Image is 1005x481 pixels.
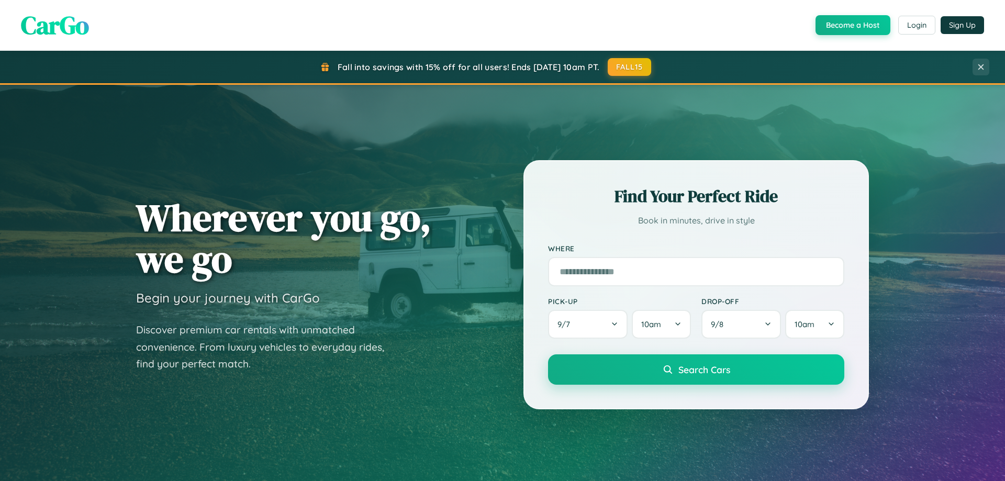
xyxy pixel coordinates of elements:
[548,213,844,228] p: Book in minutes, drive in style
[548,354,844,385] button: Search Cars
[557,319,575,329] span: 9 / 7
[548,185,844,208] h2: Find Your Perfect Ride
[641,319,661,329] span: 10am
[701,297,844,306] label: Drop-off
[632,310,691,339] button: 10am
[548,244,844,253] label: Where
[338,62,600,72] span: Fall into savings with 15% off for all users! Ends [DATE] 10am PT.
[548,297,691,306] label: Pick-up
[711,319,729,329] span: 9 / 8
[941,16,984,34] button: Sign Up
[136,197,431,279] h1: Wherever you go, we go
[701,310,781,339] button: 9/8
[898,16,935,35] button: Login
[136,290,320,306] h3: Begin your journey with CarGo
[21,8,89,42] span: CarGo
[548,310,628,339] button: 9/7
[608,58,652,76] button: FALL15
[795,319,814,329] span: 10am
[136,321,398,373] p: Discover premium car rentals with unmatched convenience. From luxury vehicles to everyday rides, ...
[678,364,730,375] span: Search Cars
[785,310,844,339] button: 10am
[816,15,890,35] button: Become a Host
